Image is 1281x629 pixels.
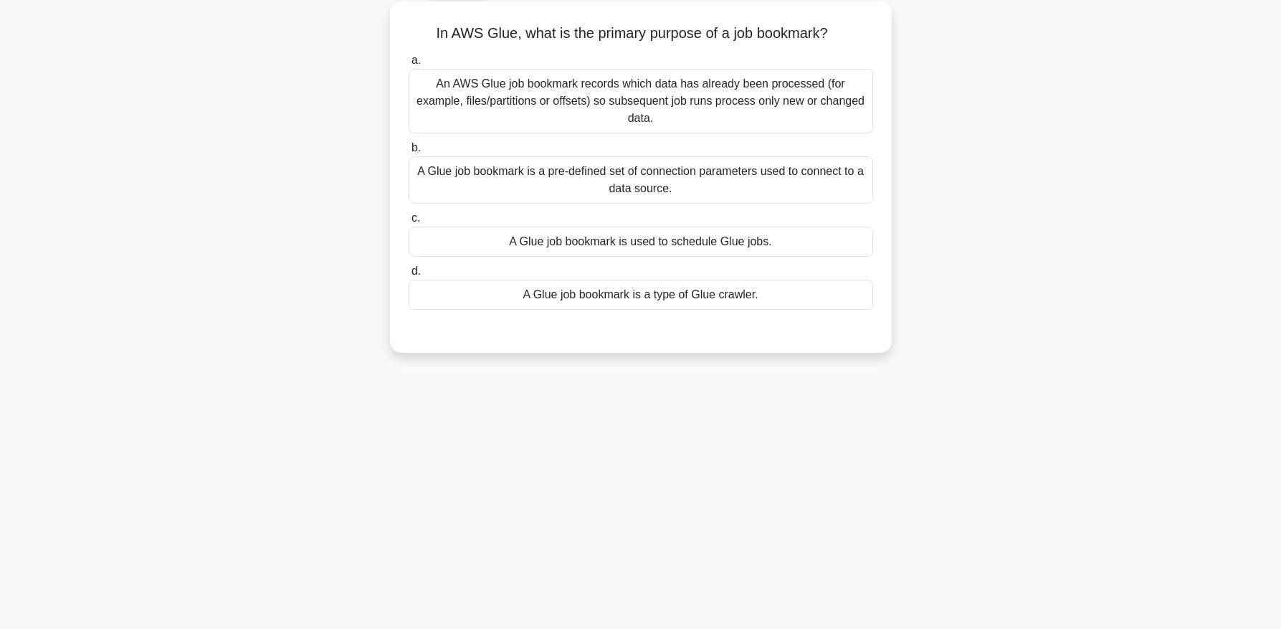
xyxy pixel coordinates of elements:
span: c. [411,212,420,224]
div: A Glue job bookmark is a type of Glue crawler. [409,280,873,310]
div: A Glue job bookmark is used to schedule Glue jobs. [409,227,873,257]
span: b. [411,141,421,153]
div: An AWS Glue job bookmark records which data has already been processed (for example, files/partit... [409,69,873,133]
span: d. [411,265,421,277]
div: A Glue job bookmark is a pre-defined set of connection parameters used to connect to a data source. [409,156,873,204]
span: a. [411,54,421,66]
h5: In AWS Glue, what is the primary purpose of a job bookmark? [407,24,875,43]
